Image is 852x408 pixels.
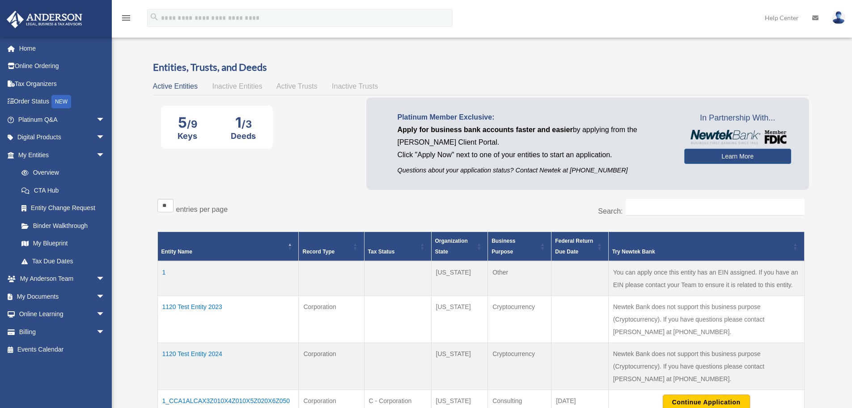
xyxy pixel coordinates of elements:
div: Keys [178,131,197,141]
p: by applying from the [PERSON_NAME] Client Portal. [398,124,671,149]
td: Corporation [299,343,364,390]
span: Federal Return Due Date [555,238,593,255]
label: entries per page [176,206,228,213]
p: Platinum Member Exclusive: [398,111,671,124]
span: arrow_drop_down [96,323,114,341]
span: Active Entities [153,82,198,90]
th: Business Purpose: Activate to sort [488,232,551,262]
span: Entity Name [161,249,192,255]
a: My Anderson Teamarrow_drop_down [6,270,119,288]
span: /3 [242,118,252,130]
span: arrow_drop_down [96,288,114,306]
th: Entity Name: Activate to invert sorting [157,232,299,262]
a: Billingarrow_drop_down [6,323,119,341]
td: [US_STATE] [431,296,488,343]
img: NewtekBankLogoSM.png [689,130,787,144]
a: Events Calendar [6,341,119,359]
a: Binder Walkthrough [13,217,114,235]
span: arrow_drop_down [96,146,114,164]
span: /9 [187,118,197,130]
th: Federal Return Due Date: Activate to sort [551,232,608,262]
p: Click "Apply Now" next to one of your entities to start an application. [398,149,671,161]
td: 1 [157,261,299,296]
td: Corporation [299,296,364,343]
span: Tax Status [368,249,395,255]
td: 1120 Test Entity 2023 [157,296,299,343]
i: search [149,12,159,22]
span: arrow_drop_down [96,305,114,324]
th: Record Type: Activate to sort [299,232,364,262]
a: Online Learningarrow_drop_down [6,305,119,323]
span: Inactive Entities [212,82,262,90]
label: Search: [598,207,623,215]
a: Order StatusNEW [6,93,119,111]
td: Newtek Bank does not support this business purpose (Cryptocurrency). If you have questions please... [608,296,804,343]
span: arrow_drop_down [96,111,114,129]
span: In Partnership With... [684,111,791,125]
div: 1 [231,114,256,131]
td: Newtek Bank does not support this business purpose (Cryptocurrency). If you have questions please... [608,343,804,390]
span: arrow_drop_down [96,270,114,288]
th: Organization State: Activate to sort [431,232,488,262]
th: Try Newtek Bank : Activate to sort [608,232,804,262]
a: My Entitiesarrow_drop_down [6,146,114,164]
td: Other [488,261,551,296]
td: [US_STATE] [431,261,488,296]
h3: Entities, Trusts, and Deeds [153,60,809,74]
a: Overview [13,164,110,182]
a: Platinum Q&Aarrow_drop_down [6,111,119,129]
img: Anderson Advisors Platinum Portal [4,11,85,28]
span: arrow_drop_down [96,129,114,147]
a: Tax Organizers [6,75,119,93]
p: Questions about your application status? Contact Newtek at [PHONE_NUMBER] [398,165,671,176]
span: Record Type [302,249,335,255]
td: [US_STATE] [431,343,488,390]
span: Apply for business bank accounts faster and easier [398,126,573,133]
a: Home [6,39,119,57]
a: Online Ordering [6,57,119,75]
td: Cryptocurrency [488,343,551,390]
a: CTA Hub [13,181,114,199]
span: Organization State [435,238,468,255]
a: Digital Productsarrow_drop_down [6,129,119,146]
div: Try Newtek Bank [612,246,791,257]
i: menu [121,13,131,23]
a: My Blueprint [13,235,114,253]
div: 5 [178,114,197,131]
span: Business Purpose [492,238,515,255]
a: menu [121,16,131,23]
span: Inactive Trusts [332,82,378,90]
a: Learn More [684,149,791,164]
div: NEW [51,95,71,108]
th: Tax Status: Activate to sort [364,232,431,262]
td: You can apply once this entity has an EIN assigned. If you have an EIN please contact your Team t... [608,261,804,296]
a: My Documentsarrow_drop_down [6,288,119,305]
span: Active Trusts [276,82,318,90]
a: Entity Change Request [13,199,114,217]
td: Cryptocurrency [488,296,551,343]
a: Tax Due Dates [13,252,114,270]
td: 1120 Test Entity 2024 [157,343,299,390]
div: Deeds [231,131,256,141]
img: User Pic [832,11,845,24]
